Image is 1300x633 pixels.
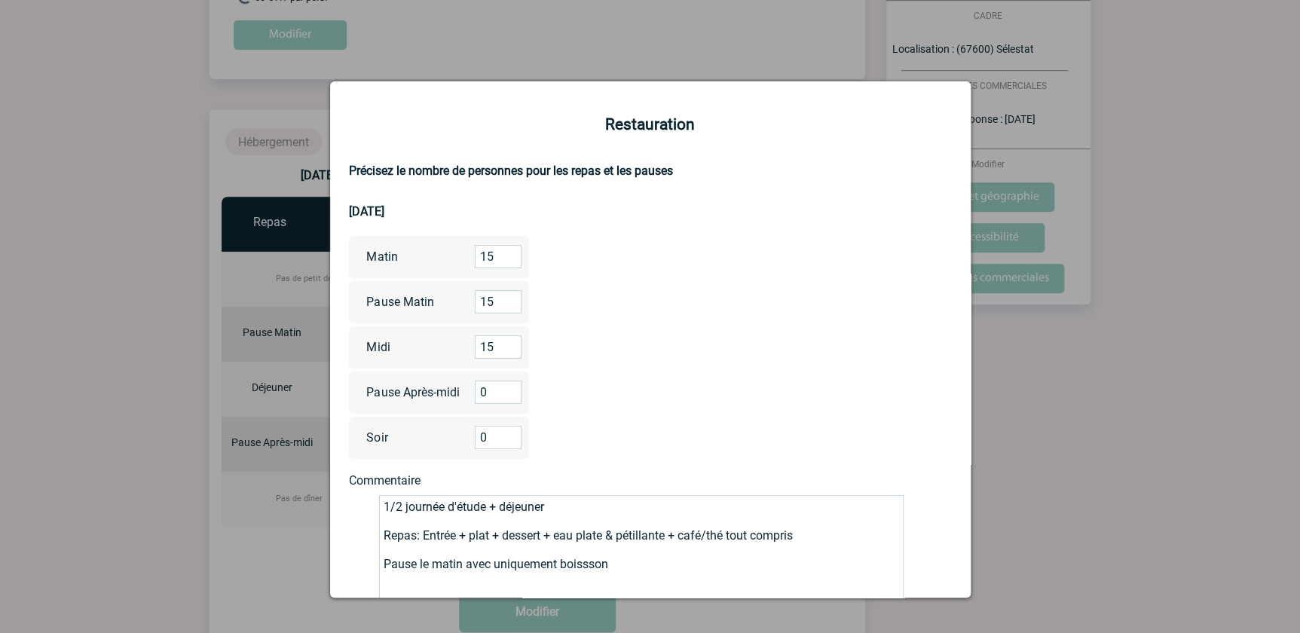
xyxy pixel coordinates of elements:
[366,417,475,459] p: Soir
[366,326,475,368] p: Midi
[349,115,952,133] h2: Restauration
[366,281,475,323] p: Pause Matin
[366,372,475,414] p: Pause Après-midi
[349,473,952,488] div: Commentaire
[349,164,673,178] b: Précisez le nombre de personnes pour les repas et les pauses
[349,204,384,219] b: [DATE]
[366,236,475,278] p: Matin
